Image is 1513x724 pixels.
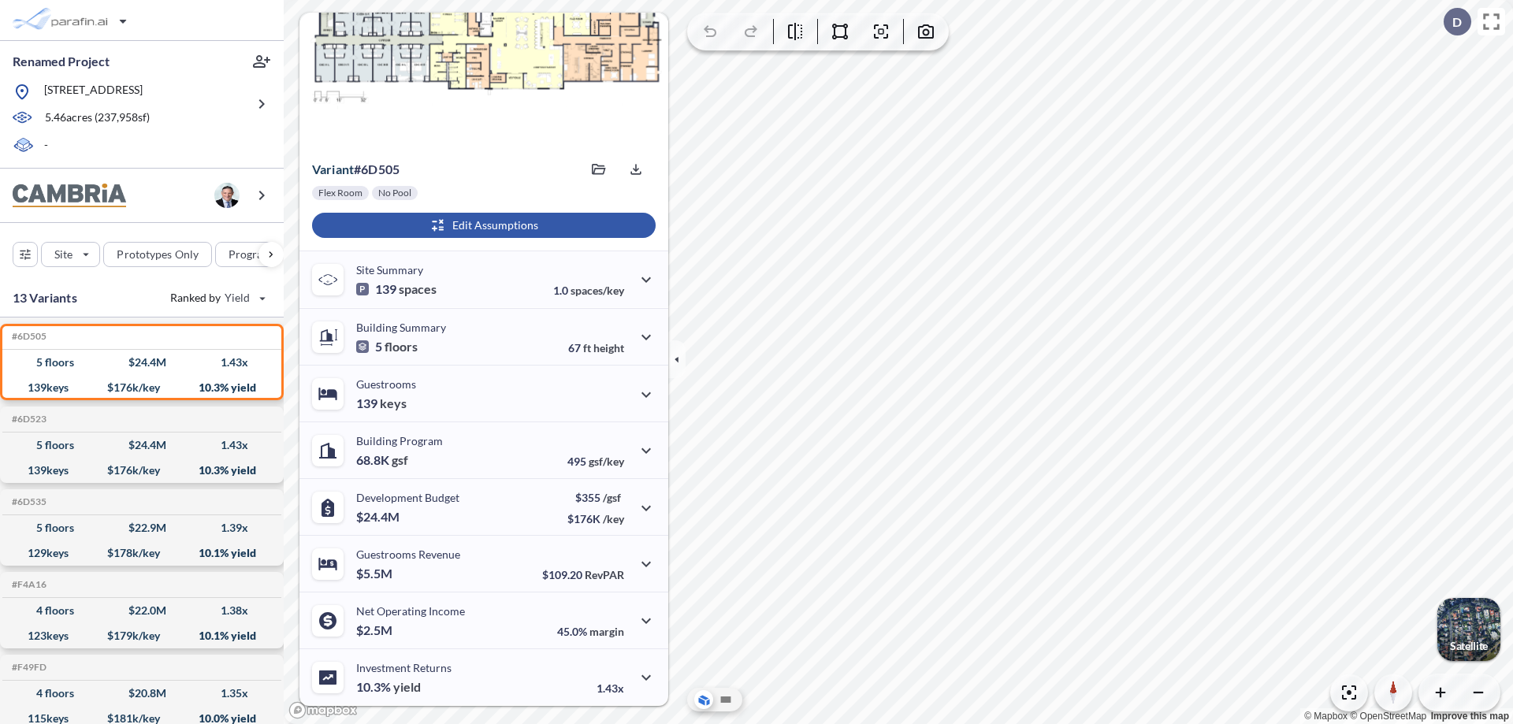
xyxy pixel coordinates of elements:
[9,414,46,425] h5: Click to copy the code
[356,434,443,447] p: Building Program
[567,455,624,468] p: 495
[1350,711,1426,722] a: OpenStreetMap
[356,281,437,297] p: 139
[13,184,126,208] img: BrandImage
[44,137,48,155] p: -
[45,110,150,127] p: 5.46 acres ( 237,958 sf)
[356,661,452,674] p: Investment Returns
[597,681,624,695] p: 1.43x
[385,339,418,355] span: floors
[356,395,407,411] p: 139
[356,604,465,618] p: Net Operating Income
[1304,711,1348,722] a: Mapbox
[54,247,72,262] p: Site
[589,625,624,638] span: margin
[585,568,624,581] span: RevPAR
[567,491,624,504] p: $355
[356,679,421,695] p: 10.3%
[356,622,395,638] p: $2.5M
[312,162,400,177] p: # 6d505
[356,491,459,504] p: Development Budget
[9,496,46,507] h5: Click to copy the code
[392,452,408,468] span: gsf
[117,247,199,262] p: Prototypes Only
[356,321,446,334] p: Building Summary
[312,162,354,176] span: Variant
[593,341,624,355] span: height
[603,512,624,525] span: /key
[356,263,423,277] p: Site Summary
[356,452,408,468] p: 68.8K
[318,187,362,199] p: Flex Room
[356,339,418,355] p: 5
[103,242,212,267] button: Prototypes Only
[44,82,143,102] p: [STREET_ADDRESS]
[1431,711,1509,722] a: Improve this map
[399,281,437,297] span: spaces
[1450,640,1488,652] p: Satellite
[312,213,656,238] button: Edit Assumptions
[1437,598,1500,661] img: Switcher Image
[9,331,46,342] h5: Click to copy the code
[288,701,358,719] a: Mapbox homepage
[229,247,273,262] p: Program
[13,53,110,70] p: Renamed Project
[603,491,621,504] span: /gsf
[356,566,395,581] p: $5.5M
[1437,598,1500,661] button: Switcher ImageSatellite
[9,579,46,590] h5: Click to copy the code
[542,568,624,581] p: $109.20
[378,187,411,199] p: No Pool
[393,679,421,695] span: yield
[215,242,300,267] button: Program
[158,285,276,310] button: Ranked by Yield
[225,290,251,306] span: Yield
[41,242,100,267] button: Site
[583,341,591,355] span: ft
[716,690,735,709] button: Site Plan
[553,284,624,297] p: 1.0
[567,512,624,525] p: $176K
[380,395,407,411] span: keys
[13,288,77,307] p: 13 Variants
[1452,15,1462,29] p: D
[356,509,402,525] p: $24.4M
[568,341,624,355] p: 67
[214,183,240,208] img: user logo
[571,284,624,297] span: spaces/key
[9,662,46,673] h5: Click to copy the code
[356,377,416,391] p: Guestrooms
[557,625,624,638] p: 45.0%
[589,455,624,468] span: gsf/key
[356,548,460,561] p: Guestrooms Revenue
[694,690,713,709] button: Aerial View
